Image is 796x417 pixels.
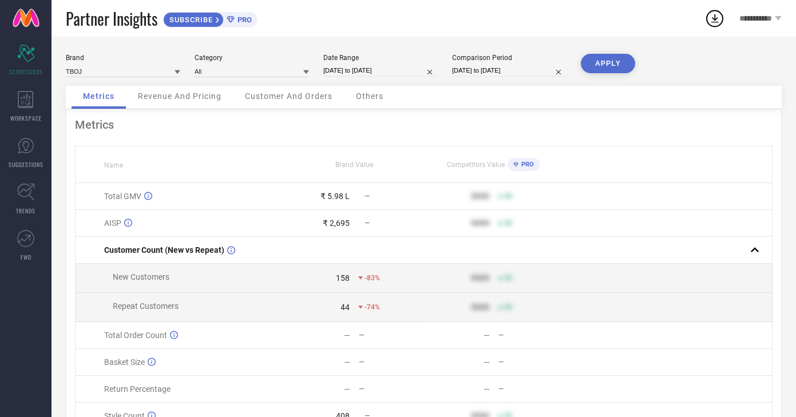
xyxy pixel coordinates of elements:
[336,273,350,283] div: 158
[104,245,224,255] span: Customer Count (New vs Repeat)
[104,358,145,367] span: Basket Size
[340,303,350,312] div: 44
[245,92,332,101] span: Customer And Orders
[704,8,725,29] div: Open download list
[359,385,423,393] div: —
[471,273,489,283] div: 9999
[164,15,216,24] span: SUBSCRIBE
[66,54,180,62] div: Brand
[9,160,43,169] span: SUGGESTIONS
[163,9,258,27] a: SUBSCRIBEPRO
[16,206,35,215] span: TRENDS
[471,303,489,312] div: 9999
[484,358,490,367] div: —
[356,92,383,101] span: Others
[447,161,505,169] span: Competitors Value
[323,54,438,62] div: Date Range
[581,54,635,73] button: APPLY
[10,114,42,122] span: WORKSPACE
[344,331,350,340] div: —
[359,331,423,339] div: —
[498,358,563,366] div: —
[359,358,423,366] div: —
[504,303,512,311] span: 50
[195,54,309,62] div: Category
[104,331,167,340] span: Total Order Count
[484,384,490,394] div: —
[365,303,380,311] span: -74%
[498,331,563,339] div: —
[504,274,512,282] span: 50
[104,192,141,201] span: Total GMV
[113,272,169,281] span: New Customers
[9,67,43,76] span: SCORECARDS
[320,192,350,201] div: ₹ 5.98 L
[21,253,31,261] span: FWD
[113,301,179,311] span: Repeat Customers
[104,219,121,228] span: AISP
[104,161,123,169] span: Name
[344,358,350,367] div: —
[504,192,512,200] span: 50
[138,92,221,101] span: Revenue And Pricing
[498,385,563,393] div: —
[471,192,489,201] div: 9999
[504,219,512,227] span: 50
[104,384,171,394] span: Return Percentage
[518,161,534,168] span: PRO
[452,54,567,62] div: Comparison Period
[323,219,350,228] div: ₹ 2,695
[365,274,380,282] span: -83%
[365,192,370,200] span: —
[323,65,438,77] input: Select date range
[344,384,350,394] div: —
[75,118,773,132] div: Metrics
[83,92,114,101] span: Metrics
[66,7,157,30] span: Partner Insights
[452,65,567,77] input: Select comparison period
[365,219,370,227] span: —
[235,15,252,24] span: PRO
[484,331,490,340] div: —
[335,161,373,169] span: Brand Value
[471,219,489,228] div: 9999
